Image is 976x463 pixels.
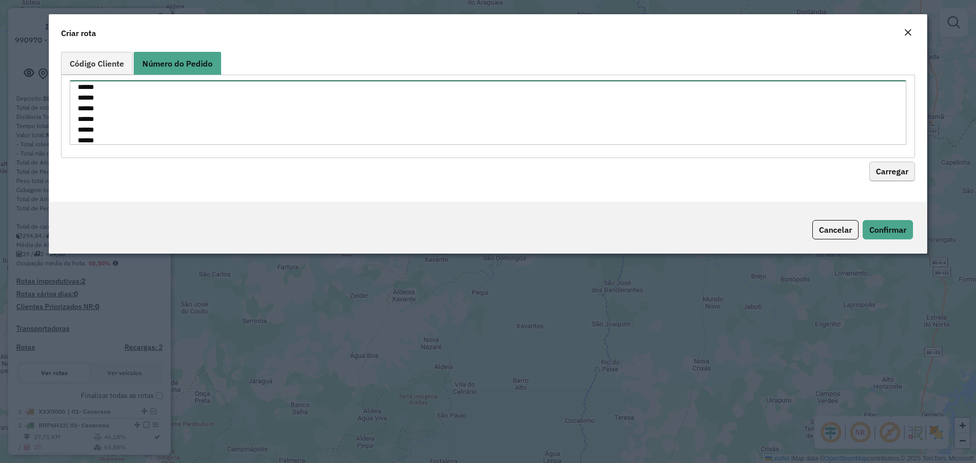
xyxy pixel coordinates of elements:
[61,27,96,39] h4: Criar rota
[869,162,915,181] button: Carregar
[70,59,124,68] span: Código Cliente
[904,28,912,37] em: Fechar
[812,220,859,239] button: Cancelar
[142,59,212,68] span: Número do Pedido
[901,26,915,40] button: Close
[863,220,913,239] button: Confirmar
